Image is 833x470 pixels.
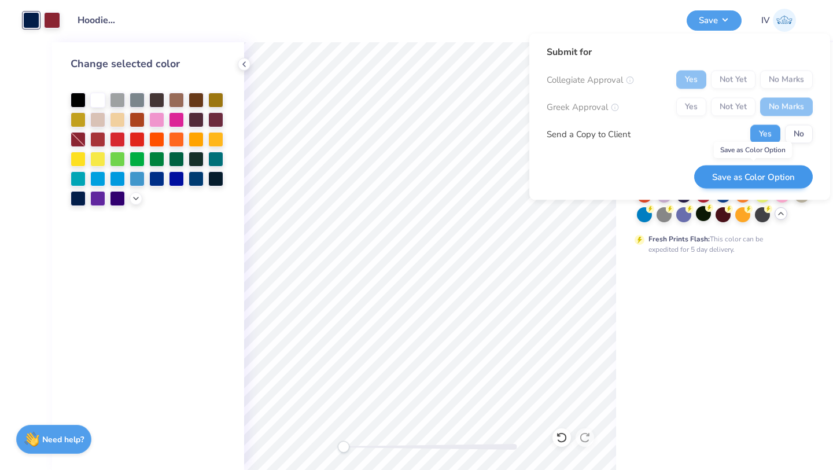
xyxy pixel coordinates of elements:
[547,127,631,141] div: Send a Copy to Client
[338,441,349,453] div: Accessibility label
[71,56,226,72] div: Change selected color
[714,142,792,158] div: Save as Color Option
[773,9,796,32] img: Isha Veturkar
[648,234,710,244] strong: Fresh Prints Flash:
[761,14,770,27] span: IV
[687,10,742,31] button: Save
[69,9,126,32] input: Untitled Design
[694,165,813,189] button: Save as Color Option
[785,125,813,144] button: No
[756,9,801,32] a: IV
[750,125,780,144] button: Yes
[547,45,813,59] div: Submit for
[42,434,84,445] strong: Need help?
[648,234,791,255] div: This color can be expedited for 5 day delivery.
